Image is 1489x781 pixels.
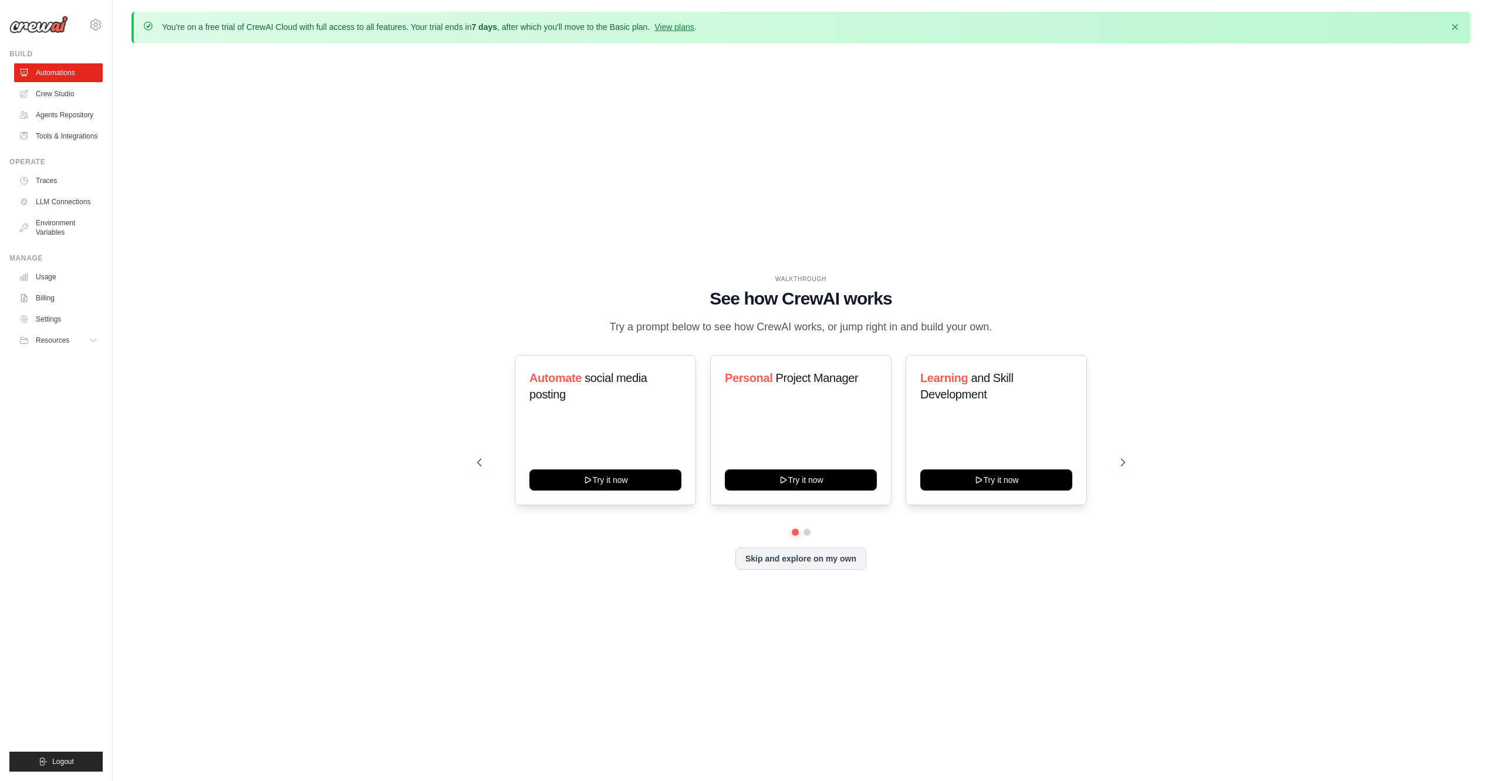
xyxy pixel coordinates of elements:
[14,106,103,124] a: Agents Repository
[9,49,103,59] div: Build
[52,757,74,766] span: Logout
[14,63,103,82] a: Automations
[529,469,681,491] button: Try it now
[14,289,103,307] a: Billing
[654,22,694,32] a: View plans
[14,331,103,350] button: Resources
[920,371,968,384] span: Learning
[14,192,103,211] a: LLM Connections
[471,22,497,32] strong: 7 days
[14,127,103,146] a: Tools & Integrations
[775,371,858,384] span: Project Manager
[735,547,866,570] button: Skip and explore on my own
[920,469,1072,491] button: Try it now
[604,319,998,336] p: Try a prompt below to see how CrewAI works, or jump right in and build your own.
[36,336,69,345] span: Resources
[725,371,772,384] span: Personal
[477,288,1125,309] h1: See how CrewAI works
[477,275,1125,283] div: WALKTHROUGH
[920,371,1013,401] span: and Skill Development
[9,253,103,263] div: Manage
[9,752,103,772] button: Logout
[14,214,103,242] a: Environment Variables
[14,84,103,103] a: Crew Studio
[529,371,647,401] span: social media posting
[9,16,68,33] img: Logo
[162,21,697,33] p: You're on a free trial of CrewAI Cloud with full access to all features. Your trial ends in , aft...
[14,171,103,190] a: Traces
[725,469,877,491] button: Try it now
[9,157,103,167] div: Operate
[14,268,103,286] a: Usage
[14,310,103,329] a: Settings
[529,371,582,384] span: Automate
